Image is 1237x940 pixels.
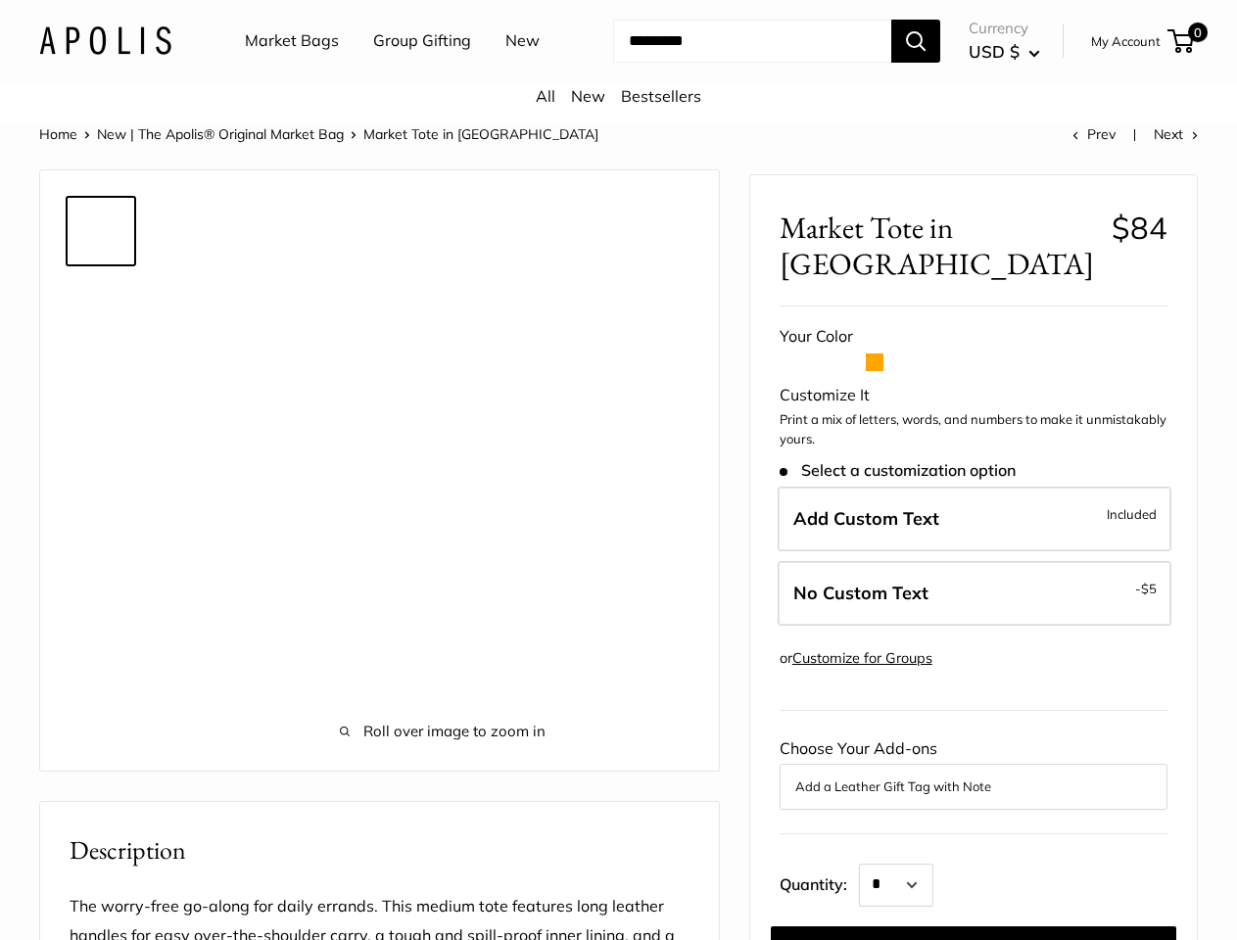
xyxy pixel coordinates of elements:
[780,381,1167,410] div: Customize It
[39,125,77,143] a: Home
[780,210,1097,282] span: Market Tote in [GEOGRAPHIC_DATA]
[245,26,339,56] a: Market Bags
[66,587,136,658] a: Market Tote in Chartreuse
[780,461,1016,480] span: Select a customization option
[536,86,555,106] a: All
[70,831,690,869] h2: Description
[1135,577,1157,600] span: -
[613,20,891,63] input: Search...
[793,507,939,530] span: Add Custom Text
[66,509,136,580] a: Market Tote in Chartreuse
[780,410,1167,448] p: Print a mix of letters, words, and numbers to make it unmistakably yours.
[197,718,690,745] span: Roll over image to zoom in
[969,36,1040,68] button: USD $
[97,125,344,143] a: New | The Apolis® Original Market Bag
[1141,581,1157,596] span: $5
[39,121,598,147] nav: Breadcrumb
[621,86,701,106] a: Bestsellers
[1091,29,1161,53] a: My Account
[1072,125,1116,143] a: Prev
[780,645,932,672] div: or
[795,775,1152,798] button: Add a Leather Gift Tag with Note
[39,26,171,55] img: Apolis
[792,649,932,667] a: Customize for Groups
[780,858,859,907] label: Quantity:
[1154,125,1198,143] a: Next
[1112,209,1167,247] span: $84
[780,735,1167,810] div: Choose Your Add-ons
[373,26,471,56] a: Group Gifting
[66,431,136,501] a: Market Tote in Chartreuse
[1188,23,1208,42] span: 0
[891,20,940,63] button: Search
[1107,502,1157,526] span: Included
[505,26,540,56] a: New
[1169,29,1194,53] a: 0
[778,487,1171,551] label: Add Custom Text
[571,86,605,106] a: New
[778,561,1171,626] label: Leave Blank
[66,274,136,345] a: Market Tote in Chartreuse
[969,41,1020,62] span: USD $
[363,125,598,143] span: Market Tote in [GEOGRAPHIC_DATA]
[66,352,136,423] a: Market Tote in Chartreuse
[66,196,136,266] a: Market Tote in Chartreuse
[780,322,1167,352] div: Your Color
[793,582,928,604] span: No Custom Text
[969,15,1040,42] span: Currency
